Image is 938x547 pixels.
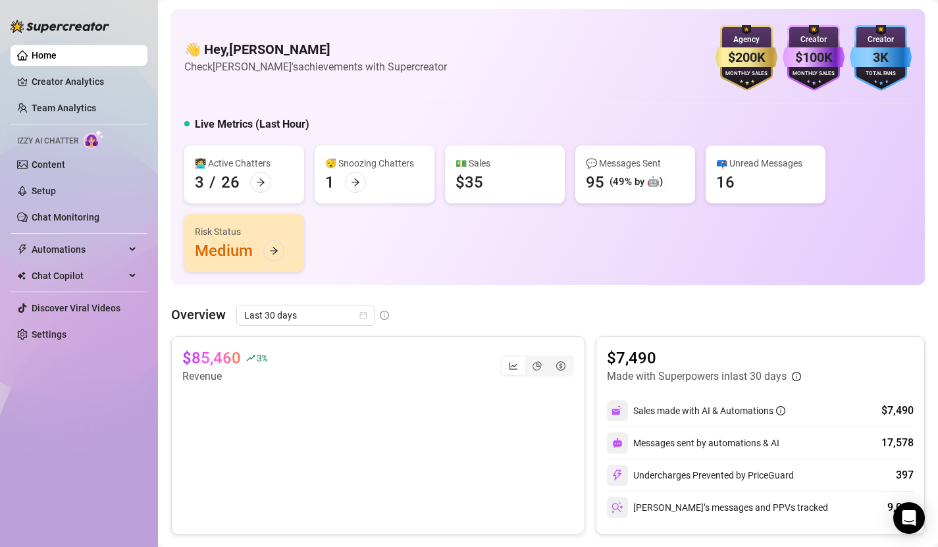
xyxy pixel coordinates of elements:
div: Open Intercom Messenger [893,502,925,534]
span: Automations [32,239,125,260]
span: line-chart [509,361,518,371]
span: info-circle [380,311,389,320]
div: 95 [586,172,604,193]
div: 16 [716,172,735,193]
div: Total Fans [850,70,912,78]
div: 👩‍💻 Active Chatters [195,156,294,170]
div: 💬 Messages Sent [586,156,685,170]
span: Chat Copilot [32,265,125,286]
div: $100K [783,47,845,68]
span: 3 % [257,352,267,364]
div: 3 [195,172,204,193]
article: $7,490 [607,348,801,369]
div: $200K [716,47,777,68]
img: Chat Copilot [17,271,26,280]
div: (49% by 🤖) [610,174,663,190]
div: Risk Status [195,224,294,239]
img: svg%3e [612,502,623,513]
a: Team Analytics [32,103,96,113]
div: 📪 Unread Messages [716,156,815,170]
img: svg%3e [612,469,623,481]
article: $85,460 [182,348,241,369]
div: 9,090 [887,500,914,515]
img: svg%3e [612,438,623,448]
article: Made with Superpowers in last 30 days [607,369,787,384]
img: logo-BBDzfeDw.svg [11,20,109,33]
span: info-circle [792,372,801,381]
div: Monthly Sales [716,70,777,78]
span: calendar [359,311,367,319]
span: rise [246,353,255,363]
span: thunderbolt [17,244,28,255]
div: Undercharges Prevented by PriceGuard [607,465,794,486]
img: blue-badge-DgoSNQY1.svg [850,25,912,91]
div: 26 [221,172,240,193]
div: Creator [783,34,845,46]
img: svg%3e [612,405,623,417]
div: 😴 Snoozing Chatters [325,156,424,170]
span: dollar-circle [556,361,565,371]
span: Last 30 days [244,305,367,325]
span: arrow-right [351,178,360,187]
div: 1 [325,172,334,193]
div: Monthly Sales [783,70,845,78]
div: Messages sent by automations & AI [607,432,779,454]
div: 17,578 [881,435,914,451]
article: Check [PERSON_NAME]'s achievements with Supercreator [184,59,447,75]
a: Chat Monitoring [32,212,99,222]
img: gold-badge-CigiZidd.svg [716,25,777,91]
a: Settings [32,329,66,340]
article: Revenue [182,369,267,384]
a: Setup [32,186,56,196]
img: AI Chatter [84,130,104,149]
span: arrow-right [256,178,265,187]
div: [PERSON_NAME]’s messages and PPVs tracked [607,497,828,518]
a: Discover Viral Videos [32,303,120,313]
span: Izzy AI Chatter [17,135,78,147]
article: Overview [171,305,226,325]
a: Creator Analytics [32,71,137,92]
h4: 👋 Hey, [PERSON_NAME] [184,40,447,59]
h5: Live Metrics (Last Hour) [195,117,309,132]
div: 3K [850,47,912,68]
div: $7,490 [881,403,914,419]
div: 397 [896,467,914,483]
div: Sales made with AI & Automations [633,404,785,418]
a: Home [32,50,57,61]
span: info-circle [776,406,785,415]
a: Content [32,159,65,170]
div: Creator [850,34,912,46]
img: purple-badge-B9DA21FR.svg [783,25,845,91]
div: 💵 Sales [456,156,554,170]
span: pie-chart [533,361,542,371]
span: arrow-right [269,246,278,255]
div: $35 [456,172,483,193]
div: segmented control [500,355,574,377]
div: Agency [716,34,777,46]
